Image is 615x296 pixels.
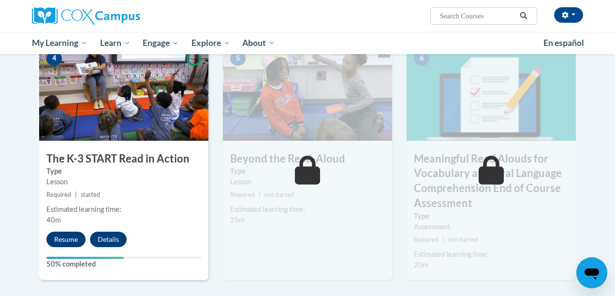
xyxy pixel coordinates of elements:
[143,37,179,49] span: Engage
[407,44,576,141] img: Course Image
[94,32,137,54] a: Learn
[46,51,62,66] span: 4
[32,7,140,25] img: Cox Campus
[543,38,584,48] span: En español
[230,51,246,66] span: 5
[136,32,185,54] a: Engage
[230,191,255,198] span: Required
[230,166,385,177] label: Type
[439,10,516,22] input: Search Courses
[223,44,392,141] img: Course Image
[100,37,131,49] span: Learn
[414,249,569,260] div: Estimated learning time:
[230,216,245,224] span: 25m
[32,7,206,25] a: Cox Campus
[46,177,201,187] div: Lesson
[516,10,531,22] button: Search
[46,204,201,215] div: Estimated learning time:
[414,211,569,222] label: Type
[46,191,71,198] span: Required
[242,37,275,49] span: About
[25,32,590,54] div: Main menu
[407,151,576,211] h3: Meaningful Read Alouds for Vocabulary and Oral Language Comprehension End of Course Assessment
[223,151,392,166] h3: Beyond the Read-Aloud
[81,191,100,198] span: started
[414,51,429,66] span: 6
[576,257,607,288] iframe: Button to launch messaging window
[185,32,236,54] a: Explore
[230,177,385,187] div: Lesson
[414,222,569,232] div: Assessment
[90,232,127,247] button: Details
[46,257,124,259] div: Your progress
[75,191,77,198] span: |
[191,37,230,49] span: Explore
[46,259,201,269] label: 50% completed
[39,151,208,166] h3: The K-3 START Read in Action
[236,32,282,54] a: About
[230,204,385,215] div: Estimated learning time:
[264,191,294,198] span: not started
[46,232,86,247] button: Resume
[414,236,439,243] span: Required
[537,33,590,53] a: En español
[46,216,61,224] span: 40m
[414,261,428,269] span: 20m
[32,37,88,49] span: My Learning
[259,191,261,198] span: |
[39,44,208,141] img: Course Image
[46,166,201,177] label: Type
[26,32,94,54] a: My Learning
[554,7,583,23] button: Account Settings
[448,236,478,243] span: not started
[442,236,444,243] span: |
